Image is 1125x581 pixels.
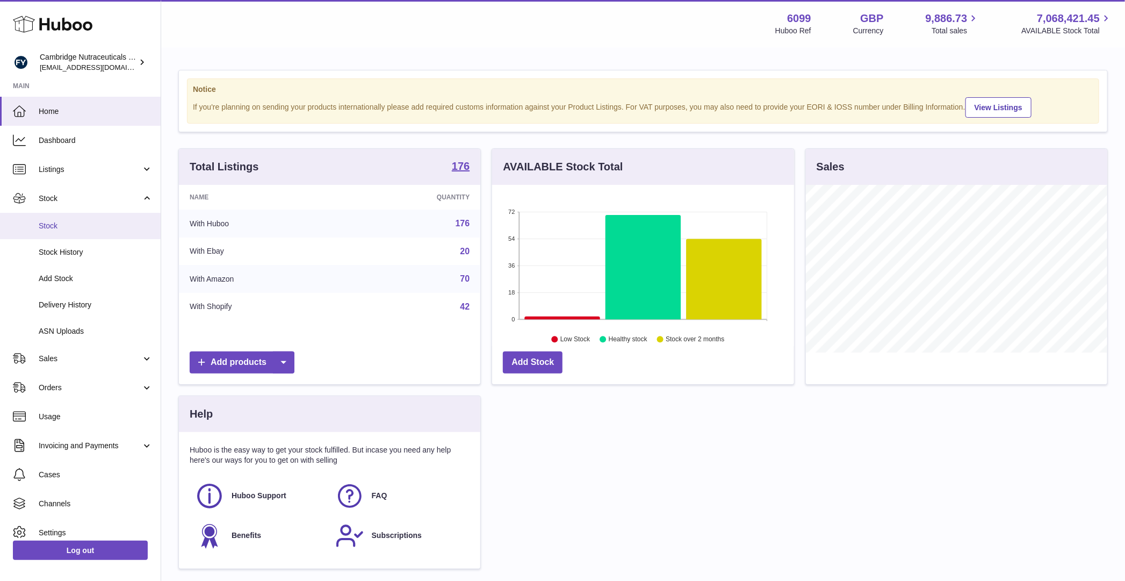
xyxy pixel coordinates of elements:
[179,293,344,321] td: With Shopify
[456,219,470,228] a: 176
[179,238,344,266] td: With Ebay
[195,482,324,511] a: Huboo Support
[179,265,344,293] td: With Amazon
[1037,11,1100,26] span: 7,068,421.45
[452,161,470,171] strong: 176
[39,326,153,336] span: ASN Uploads
[39,106,153,117] span: Home
[372,530,422,541] span: Subscriptions
[195,521,324,550] a: Benefits
[335,482,465,511] a: FAQ
[460,247,470,256] a: 20
[1021,26,1112,36] span: AVAILABLE Stock Total
[39,499,153,509] span: Channels
[509,289,515,296] text: 18
[39,528,153,538] span: Settings
[190,407,213,421] h3: Help
[509,209,515,215] text: 72
[193,96,1093,118] div: If you're planning on sending your products internationally please add required customs informati...
[512,316,515,322] text: 0
[817,160,845,174] h3: Sales
[190,160,259,174] h3: Total Listings
[509,235,515,242] text: 54
[965,97,1032,118] a: View Listings
[926,11,980,36] a: 9,886.73 Total sales
[39,164,141,175] span: Listings
[609,336,648,343] text: Healthy stock
[232,491,286,501] span: Huboo Support
[39,300,153,310] span: Delivery History
[13,54,29,70] img: huboo@camnutra.com
[932,26,979,36] span: Total sales
[179,210,344,238] td: With Huboo
[39,274,153,284] span: Add Stock
[666,336,725,343] text: Stock over 2 months
[452,161,470,174] a: 176
[460,302,470,311] a: 42
[232,530,261,541] span: Benefits
[344,185,480,210] th: Quantity
[503,352,562,374] a: Add Stock
[39,193,141,204] span: Stock
[787,11,811,26] strong: 6099
[40,52,136,73] div: Cambridge Nutraceuticals Ltd
[190,352,294,374] a: Add products
[39,135,153,146] span: Dashboard
[860,11,883,26] strong: GBP
[13,541,148,560] a: Log out
[503,160,623,174] h3: AVAILABLE Stock Total
[179,185,344,210] th: Name
[39,221,153,231] span: Stock
[560,336,590,343] text: Low Stock
[509,262,515,269] text: 36
[39,383,141,393] span: Orders
[775,26,811,36] div: Huboo Ref
[39,470,153,480] span: Cases
[39,354,141,364] span: Sales
[1021,11,1112,36] a: 7,068,421.45 AVAILABLE Stock Total
[39,441,141,451] span: Invoicing and Payments
[460,274,470,283] a: 70
[39,412,153,422] span: Usage
[372,491,387,501] span: FAQ
[190,445,470,465] p: Huboo is the easy way to get your stock fulfilled. But incase you need any help here's our ways f...
[335,521,465,550] a: Subscriptions
[39,247,153,257] span: Stock History
[853,26,884,36] div: Currency
[193,84,1093,95] strong: Notice
[926,11,968,26] span: 9,886.73
[40,63,158,71] span: [EMAIL_ADDRESS][DOMAIN_NAME]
